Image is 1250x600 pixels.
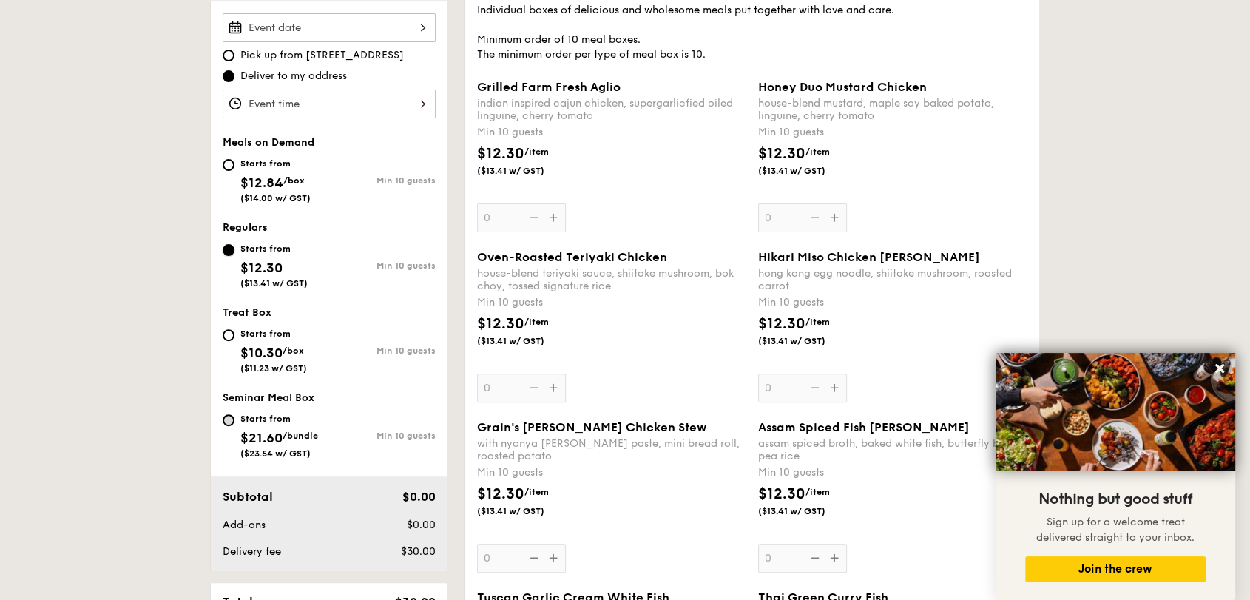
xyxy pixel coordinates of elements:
[223,244,234,256] input: Starts from$12.30($13.41 w/ GST)Min 10 guests
[477,165,578,177] span: ($13.41 w/ GST)
[1036,516,1195,544] span: Sign up for a welcome treat delivered straight to your inbox.
[283,345,304,356] span: /box
[477,267,746,292] div: house-blend teriyaki sauce, shiitake mushroom, bok choy, tossed signature rice
[1208,357,1232,380] button: Close
[477,250,667,264] span: Oven-Roasted Teriyaki Chicken
[240,430,283,446] span: $21.60
[240,345,283,361] span: $10.30
[401,545,436,558] span: $30.00
[758,505,859,517] span: ($13.41 w/ GST)
[758,295,1027,310] div: Min 10 guests
[477,485,524,503] span: $12.30
[758,437,1027,462] div: assam spiced broth, baked white fish, butterfly blue pea rice
[1038,491,1192,508] span: Nothing but good stuff
[240,69,347,84] span: Deliver to my address
[223,391,314,404] span: Seminar Meal Box
[240,328,307,340] div: Starts from
[524,487,549,497] span: /item
[329,175,436,186] div: Min 10 guests
[758,97,1027,122] div: house-blend mustard, maple soy baked potato, linguine, cherry tomato
[240,260,283,276] span: $12.30
[223,414,234,426] input: Starts from$21.60/bundle($23.54 w/ GST)Min 10 guests
[758,485,805,503] span: $12.30
[758,335,859,347] span: ($13.41 w/ GST)
[758,315,805,333] span: $12.30
[477,437,746,462] div: with nyonya [PERSON_NAME] paste, mini bread roll, roasted potato
[223,136,314,149] span: Meals on Demand
[240,158,311,169] div: Starts from
[240,413,318,425] div: Starts from
[402,490,436,504] span: $0.00
[407,519,436,531] span: $0.00
[240,193,311,203] span: ($14.00 w/ GST)
[996,353,1235,471] img: DSC07876-Edit02-Large.jpeg
[283,175,305,186] span: /box
[805,146,830,157] span: /item
[477,97,746,122] div: indian inspired cajun chicken, supergarlicfied oiled linguine, cherry tomato
[758,145,805,163] span: $12.30
[223,13,436,42] input: Event date
[240,175,283,191] span: $12.84
[477,315,524,333] span: $12.30
[758,165,859,177] span: ($13.41 w/ GST)
[240,363,307,374] span: ($11.23 w/ GST)
[758,250,980,264] span: Hikari Miso Chicken [PERSON_NAME]
[240,48,404,63] span: Pick up from [STREET_ADDRESS]
[477,420,706,434] span: Grain's [PERSON_NAME] Chicken Stew
[805,487,830,497] span: /item
[240,243,308,255] div: Starts from
[477,145,524,163] span: $12.30
[240,448,311,459] span: ($23.54 w/ GST)
[240,278,308,289] span: ($13.41 w/ GST)
[477,80,621,94] span: Grilled Farm Fresh Aglio
[758,80,927,94] span: Honey Duo Mustard Chicken
[477,125,746,140] div: Min 10 guests
[223,221,268,234] span: Regulars
[524,317,549,327] span: /item
[329,431,436,441] div: Min 10 guests
[283,431,318,441] span: /bundle
[477,3,1027,62] div: Individual boxes of delicious and wholesome meals put together with love and care. Minimum order ...
[524,146,549,157] span: /item
[223,329,234,341] input: Starts from$10.30/box($11.23 w/ GST)Min 10 guests
[329,345,436,356] div: Min 10 guests
[223,490,273,504] span: Subtotal
[223,90,436,118] input: Event time
[758,267,1027,292] div: hong kong egg noodle, shiitake mushroom, roasted carrot
[758,420,970,434] span: Assam Spiced Fish [PERSON_NAME]
[477,335,578,347] span: ($13.41 w/ GST)
[223,70,234,82] input: Deliver to my address
[329,260,436,271] div: Min 10 guests
[223,306,271,319] span: Treat Box
[758,465,1027,480] div: Min 10 guests
[477,465,746,480] div: Min 10 guests
[805,317,830,327] span: /item
[223,545,281,558] span: Delivery fee
[1025,556,1206,582] button: Join the crew
[223,50,234,61] input: Pick up from [STREET_ADDRESS]
[477,505,578,517] span: ($13.41 w/ GST)
[758,125,1027,140] div: Min 10 guests
[223,159,234,171] input: Starts from$12.84/box($14.00 w/ GST)Min 10 guests
[223,519,266,531] span: Add-ons
[477,295,746,310] div: Min 10 guests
